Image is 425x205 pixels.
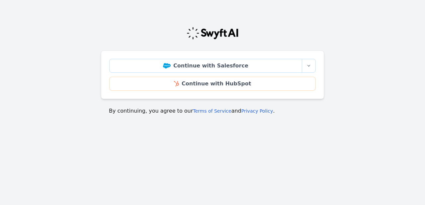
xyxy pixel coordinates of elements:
[186,27,239,40] img: Swyft Logo
[174,81,179,86] img: HubSpot
[109,107,316,115] p: By continuing, you agree to our and .
[109,77,316,91] a: Continue with HubSpot
[193,108,231,114] a: Terms of Service
[109,59,302,73] a: Continue with Salesforce
[241,108,273,114] a: Privacy Policy
[163,63,171,68] img: Salesforce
